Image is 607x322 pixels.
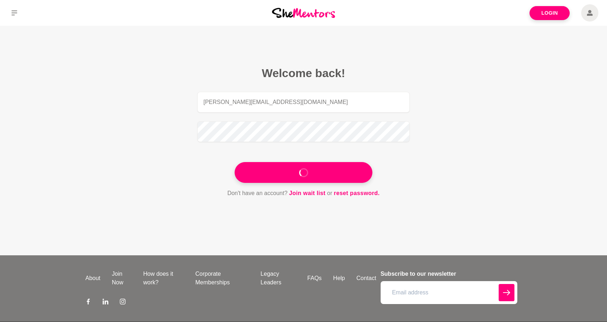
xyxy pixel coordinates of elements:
[255,270,301,287] a: Legacy Leaders
[351,274,382,283] a: Contact
[197,92,410,113] input: Email address
[381,270,517,278] h4: Subscribe to our newsletter
[103,298,108,307] a: LinkedIn
[80,274,106,283] a: About
[189,270,255,287] a: Corporate Memberships
[328,274,351,283] a: Help
[334,189,380,198] a: reset password.
[197,66,410,80] h2: Welcome back!
[85,298,91,307] a: Facebook
[289,189,326,198] a: Join wait list
[197,189,410,198] p: Don't have an account? or
[530,6,570,20] a: Login
[302,274,328,283] a: FAQs
[272,8,335,18] img: She Mentors Logo
[120,298,126,307] a: Instagram
[381,281,517,304] input: Email address
[137,270,189,287] a: How does it work?
[106,270,137,287] a: Join Now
